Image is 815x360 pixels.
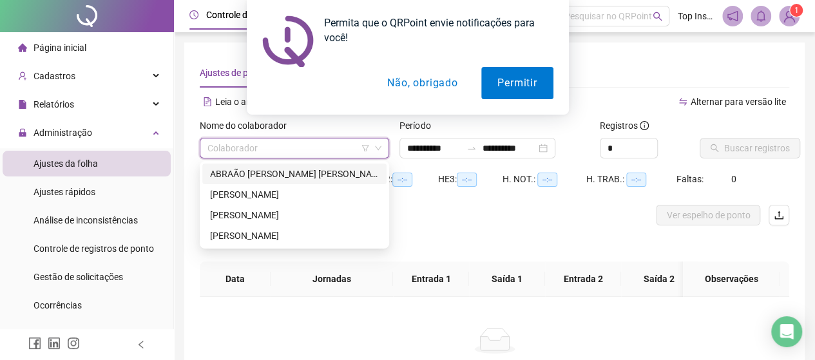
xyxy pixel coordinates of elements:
button: Não, obrigado [371,67,474,99]
span: filter [361,144,369,152]
span: --:-- [626,173,646,187]
div: JEAN FERNANDES DA SILVA [202,205,387,225]
span: lock [18,128,27,137]
th: Observações [683,261,780,297]
span: 0 [731,174,736,184]
div: HE 2: [374,172,438,187]
span: Validar protocolo [34,328,102,339]
span: Observações [693,272,769,286]
div: TIAGO MILTON GOMES [202,225,387,246]
span: left [137,340,146,349]
span: Análise de inconsistências [34,215,138,225]
div: ABRAÃO [PERSON_NAME] [PERSON_NAME] [210,167,379,181]
label: Nome do colaborador [200,118,295,133]
span: instagram [67,337,80,350]
th: Data [200,261,271,297]
span: Registros [600,118,649,133]
span: to [466,143,477,153]
div: [PERSON_NAME] [210,187,379,202]
span: info-circle [640,121,649,130]
th: Jornadas [271,261,393,297]
img: notification icon [262,15,314,67]
span: swap-right [466,143,477,153]
div: ABRAÃO RUFINO GOMES DA ROSA [202,164,387,184]
span: upload [774,210,784,220]
span: facebook [28,337,41,350]
span: Faltas: [676,174,705,184]
div: GUILHERME OLIVEIRA DA SILVA [202,184,387,205]
span: Gestão de solicitações [34,272,123,282]
div: H. NOT.: [503,172,586,187]
span: Ajustes da folha [34,158,98,169]
div: HE 3: [438,172,503,187]
span: down [374,144,382,152]
label: Período [399,118,439,133]
span: --:-- [392,173,412,187]
div: [PERSON_NAME] [210,208,379,222]
span: Ocorrências [34,300,82,310]
span: --:-- [537,173,557,187]
th: Entrada 1 [393,261,469,297]
div: Permita que o QRPoint envie notificações para você! [314,15,553,45]
span: Administração [34,128,92,138]
span: Controle de registros de ponto [34,243,154,254]
div: [PERSON_NAME] [210,229,379,243]
th: Saída 1 [469,261,545,297]
button: Buscar registros [700,138,800,158]
button: Ver espelho de ponto [656,205,760,225]
th: Saída 2 [621,261,697,297]
span: linkedin [48,337,61,350]
div: H. TRAB.: [586,172,676,187]
div: Open Intercom Messenger [771,316,802,347]
span: --:-- [457,173,477,187]
span: Ajustes rápidos [34,187,95,197]
button: Permitir [481,67,553,99]
th: Entrada 2 [545,261,621,297]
